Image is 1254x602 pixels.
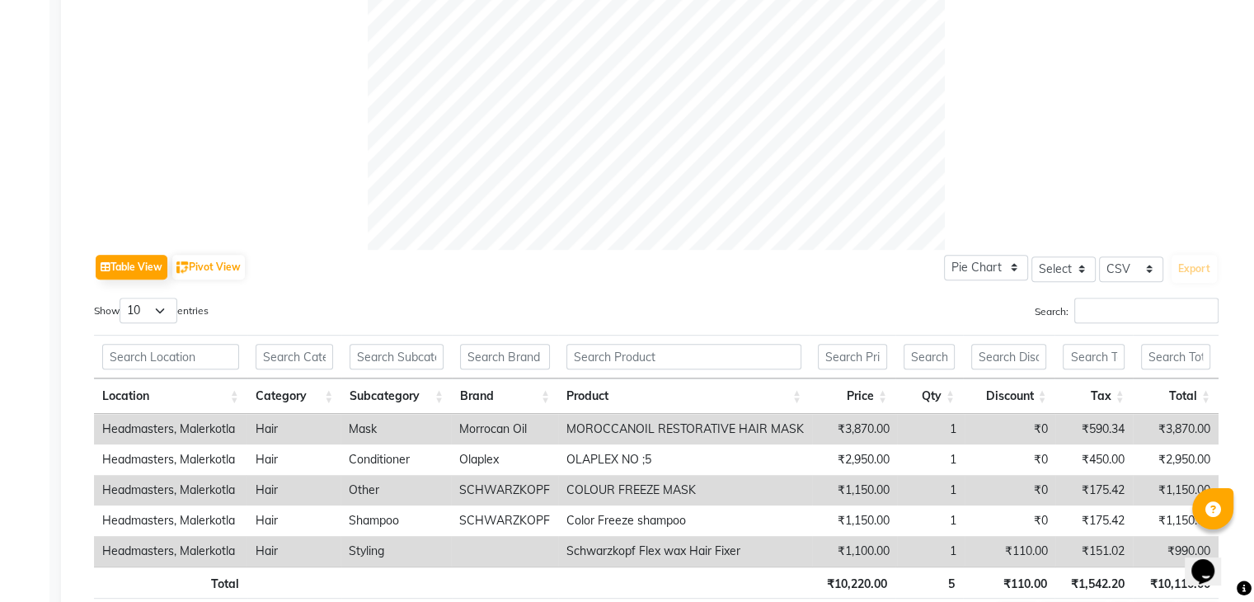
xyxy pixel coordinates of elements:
[1055,444,1133,475] td: ₹450.00
[558,506,812,536] td: Color Freeze shampoo
[965,444,1056,475] td: ₹0
[812,475,898,506] td: ₹1,150.00
[1074,298,1219,323] input: Search:
[812,414,898,444] td: ₹3,870.00
[247,536,341,567] td: Hair
[965,475,1056,506] td: ₹0
[460,344,550,369] input: Search Brand
[812,506,898,536] td: ₹1,150.00
[810,379,895,414] th: Price: activate to sort column ascending
[812,536,898,567] td: ₹1,100.00
[965,414,1056,444] td: ₹0
[94,298,209,323] label: Show entries
[452,379,558,414] th: Brand: activate to sort column ascending
[558,536,812,567] td: Schwarzkopf Flex wax Hair Fixer
[94,567,247,599] th: Total
[350,344,444,369] input: Search Subcategory
[897,414,964,444] td: 1
[1055,506,1133,536] td: ₹175.42
[904,344,955,369] input: Search Qty
[1055,536,1133,567] td: ₹151.02
[971,344,1047,369] input: Search Discount
[566,344,801,369] input: Search Product
[94,536,247,567] td: Headmasters, Malerkotla
[1063,344,1124,369] input: Search Tax
[256,344,334,369] input: Search Category
[1133,444,1219,475] td: ₹2,950.00
[897,506,964,536] td: 1
[451,414,558,444] td: Morrocan Oil
[1172,255,1217,283] button: Export
[247,475,341,506] td: Hair
[172,255,245,280] button: Pivot View
[451,506,558,536] td: SCHWARZKOPF
[897,444,964,475] td: 1
[94,414,247,444] td: Headmasters, Malerkotla
[965,506,1056,536] td: ₹0
[94,444,247,475] td: Headmasters, Malerkotla
[341,414,450,444] td: Mask
[818,344,887,369] input: Search Price
[94,506,247,536] td: Headmasters, Malerkotla
[247,506,341,536] td: Hair
[451,475,558,506] td: SCHWARZKOPF
[1133,567,1219,599] th: ₹10,110.00
[897,536,964,567] td: 1
[558,475,812,506] td: COLOUR FREEZE MASK
[558,444,812,475] td: OLAPLEX NO ;5
[1035,298,1219,323] label: Search:
[247,444,341,475] td: Hair
[96,255,167,280] button: Table View
[558,414,812,444] td: MOROCCANOIL RESTORATIVE HAIR MASK
[1054,567,1132,599] th: ₹1,542.20
[102,344,239,369] input: Search Location
[1133,536,1219,567] td: ₹990.00
[1185,536,1238,586] iframe: chat widget
[247,379,342,414] th: Category: activate to sort column ascending
[247,414,341,444] td: Hair
[176,261,189,274] img: pivot.png
[120,298,177,323] select: Showentries
[965,536,1056,567] td: ₹110.00
[94,379,247,414] th: Location: activate to sort column ascending
[1141,344,1210,369] input: Search Total
[810,567,895,599] th: ₹10,220.00
[341,379,452,414] th: Subcategory: activate to sort column ascending
[963,567,1055,599] th: ₹110.00
[1055,475,1133,506] td: ₹175.42
[341,506,450,536] td: Shampoo
[341,444,450,475] td: Conditioner
[812,444,898,475] td: ₹2,950.00
[451,444,558,475] td: Olaplex
[1054,379,1132,414] th: Tax: activate to sort column ascending
[558,379,810,414] th: Product: activate to sort column ascending
[1133,475,1219,506] td: ₹1,150.00
[895,379,963,414] th: Qty: activate to sort column ascending
[1133,379,1219,414] th: Total: activate to sort column ascending
[1133,506,1219,536] td: ₹1,150.00
[895,567,963,599] th: 5
[94,475,247,506] td: Headmasters, Malerkotla
[1055,414,1133,444] td: ₹590.34
[341,475,450,506] td: Other
[897,475,964,506] td: 1
[1133,414,1219,444] td: ₹3,870.00
[341,536,450,567] td: Styling
[963,379,1055,414] th: Discount: activate to sort column ascending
